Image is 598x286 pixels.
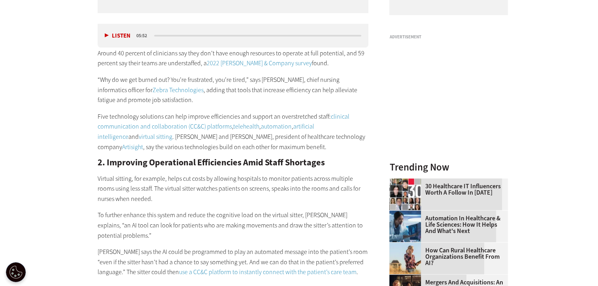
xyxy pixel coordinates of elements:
[122,143,143,151] a: Artisight
[98,24,369,47] div: media player
[207,59,312,67] a: 2022 [PERSON_NAME] & Company survey
[389,178,421,210] img: collage of influencers
[389,162,508,172] h3: Trending Now
[389,247,503,266] a: How Can Rural Healthcare Organizations Benefit From AI?
[139,133,172,141] a: virtual sitting
[98,112,369,152] p: Five technology solutions can help improve efficiencies and support an overstretched staff: , , ,...
[98,48,369,68] p: Around 40 percent of clinicians say they don’t have enough resources to operate at full potential...
[261,122,292,131] a: automation
[179,268,357,276] a: use a CC&C platform to instantly connect with the patient’s care team
[98,158,369,167] h2: 2. Improving Operational Efficiencies Amid Staff Shortages
[98,122,314,141] a: artificial intelligence
[135,32,153,39] div: duration
[389,210,421,242] img: medical researchers looks at images on a monitor in a lab
[389,210,425,217] a: medical researchers looks at images on a monitor in a lab
[389,215,503,234] a: Automation in Healthcare & Life Sciences: How It Helps and What's Next
[98,247,369,277] p: [PERSON_NAME] says the AI could be programmed to play an automated message into the patient’s roo...
[389,183,503,196] a: 30 Healthcare IT Influencers Worth a Follow in [DATE]
[389,275,425,281] a: business leaders shake hands in conference room
[233,122,259,131] a: telehealth
[98,210,369,241] p: To further enhance this system and reduce the cognitive load on the virtual sitter, [PERSON_NAME]...
[98,75,369,105] p: “Why do we get burned out? You’re frustrated, you’re tired,” says [PERSON_NAME], chief nursing in...
[6,262,26,282] div: Cookie Settings
[389,242,425,249] a: Person in rural setting talking on phone
[6,262,26,282] button: Open Preferences
[389,178,425,185] a: collage of influencers
[105,33,130,39] button: Listen
[389,42,508,141] iframe: advertisement
[98,174,369,204] p: Virtual sitting, for example, helps cut costs by allowing hospitals to monitor patients across mu...
[153,86,204,94] a: Zebra Technologies
[389,35,508,39] h3: Advertisement
[389,242,421,274] img: Person in rural setting talking on phone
